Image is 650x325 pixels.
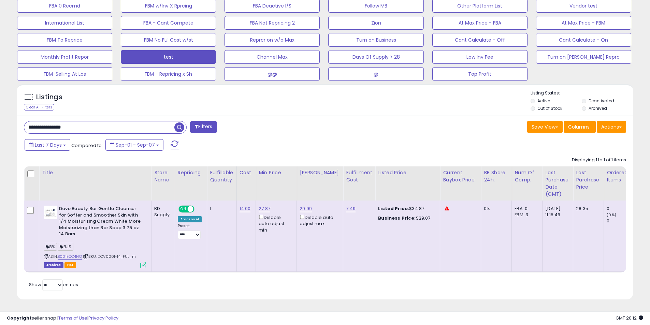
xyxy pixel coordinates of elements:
div: Fulfillable Quantity [210,169,233,183]
label: Active [537,98,550,104]
button: Top Profit [432,67,528,81]
div: Current Buybox Price [443,169,478,183]
div: Displaying 1 to 1 of 1 items [572,157,626,163]
button: FBA Not Repricing 2 [225,16,320,30]
div: 0% [484,206,506,212]
button: Columns [564,121,596,133]
span: 2025-09-15 20:12 GMT [616,315,643,321]
h5: Listings [36,92,62,102]
div: Clear All Filters [24,104,54,110]
div: Cost [240,169,253,176]
span: Show: entries [29,281,78,288]
b: Dove Beauty Bar Gentle Cleanser for Softer and Smoother Skin with 1/4 Moisturizing Cream White Mo... [59,206,142,239]
button: Cant Calculate - Off [432,33,528,47]
button: At Max Price - FBA [432,16,528,30]
div: BD Supply [154,206,170,218]
a: B001ECQ4HQ [58,254,82,260]
span: ON [179,206,188,212]
b: Listed Price: [378,205,409,212]
span: Last 7 Days [35,142,62,148]
button: @ [328,67,423,81]
button: Low Inv Fee [432,50,528,64]
button: FBM No Ful Cost w/st [121,33,216,47]
button: FBM-Selling At Los [17,67,112,81]
div: 0 [607,218,634,224]
label: Archived [589,105,607,111]
div: Listed Price [378,169,437,176]
div: [DATE] 11:15:46 [545,206,568,218]
a: Terms of Use [58,315,87,321]
div: $34.87 [378,206,435,212]
span: Columns [568,123,590,130]
div: FBM: 3 [515,212,537,218]
button: Save View [527,121,563,133]
span: Sep-01 - Sep-07 [116,142,155,148]
button: Channel Max [225,50,320,64]
button: Sep-01 - Sep-07 [105,139,163,151]
div: 0 [607,206,634,212]
span: Compared to: [71,142,103,149]
button: Filters [190,121,217,133]
button: @@ [225,67,320,81]
span: | SKU: DOV0001-14_FUL_m [83,254,136,259]
div: Fulfillment Cost [346,169,372,183]
div: FBA: 0 [515,206,537,212]
button: International List [17,16,112,30]
span: FBA [64,262,76,268]
div: Preset: [178,224,202,239]
p: Listing States: [531,90,633,97]
label: Out of Stock [537,105,562,111]
a: Privacy Policy [88,315,118,321]
button: test [121,50,216,64]
img: 41Nzx2UjFtL._SL40_.jpg [44,206,57,219]
div: $29.07 [378,215,435,221]
div: Disable auto adjust min [259,213,291,233]
a: 27.87 [259,205,270,212]
a: 14.00 [240,205,251,212]
strong: Copyright [7,315,32,321]
b: Business Price: [378,215,416,221]
button: Turn on Business [328,33,423,47]
div: 1 [210,206,231,212]
div: Amazon AI [178,216,202,222]
div: Store Name [154,169,172,183]
div: Repricing [178,169,204,176]
button: FBA - Cant Compete [121,16,216,30]
div: 28.35 [576,206,598,212]
div: Title [42,169,148,176]
a: 29.99 [300,205,312,212]
button: Cant Calculate - On [536,33,631,47]
a: 7.49 [346,205,356,212]
button: Reprcr on w/o Max [225,33,320,47]
span: 8% [44,243,57,251]
div: Last Purchase Date (GMT) [545,169,570,198]
div: [PERSON_NAME] [300,169,340,176]
span: BJS [58,243,73,251]
button: FBM To Reprice [17,33,112,47]
span: OFF [193,206,204,212]
span: Listings that have been deleted from Seller Central [44,262,63,268]
div: Ordered Items [607,169,632,183]
button: Actions [597,121,626,133]
div: Min Price [259,169,294,176]
button: Days Of Supply > 28 [328,50,423,64]
button: Zion [328,16,423,30]
label: Deactivated [589,98,614,104]
div: Disable auto adjust max [300,213,338,227]
div: Last Purchase Price [576,169,601,191]
button: Monthly Profit Repor [17,50,112,64]
small: (0%) [607,212,616,218]
button: Last 7 Days [25,139,70,151]
button: Turn on [PERSON_NAME] Reprc [536,50,631,64]
button: At Max Price - FBM [536,16,631,30]
div: ASIN: [44,206,146,267]
div: Num of Comp. [515,169,539,183]
button: FBM - Repricing x Sh [121,67,216,81]
div: BB Share 24h. [484,169,509,183]
div: seller snap | | [7,315,118,322]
